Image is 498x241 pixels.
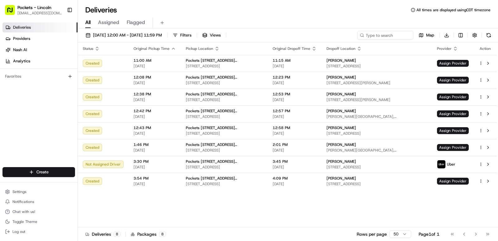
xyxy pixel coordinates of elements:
span: Provider [437,46,452,51]
span: Assign Provider [437,127,469,134]
span: [DATE] [134,165,176,170]
span: All times are displayed using CDT timezone [416,7,491,12]
span: 12:43 PM [134,125,176,130]
span: [PERSON_NAME] [327,159,356,164]
span: Pockets [STREET_ADDRESS][PERSON_NAME] [186,75,263,80]
img: Nash [6,6,19,19]
span: 2:01 PM [273,142,317,147]
span: 3:30 PM [134,159,176,164]
span: [DATE] [134,114,176,119]
span: Knowledge Base [12,123,48,129]
span: 11:00 AM [134,58,176,63]
span: 12:57 PM [273,108,317,113]
button: Chat with us! [2,207,75,216]
span: [STREET_ADDRESS][PERSON_NAME] [327,97,427,102]
span: Dropoff Location [327,46,355,51]
img: 1736555255976-a54dd68f-1ca7-489b-9aae-adbdc363a1c4 [12,97,17,102]
p: Rows per page [357,231,387,237]
span: [DATE] 12:00 AM - [DATE] 11:59 PM [93,32,162,38]
span: Status [83,46,93,51]
span: Pickup Location [186,46,213,51]
span: [STREET_ADDRESS] [186,165,263,170]
span: [PERSON_NAME] [327,108,356,113]
div: Packages [131,231,166,237]
span: Uber [447,162,455,167]
button: Map [416,31,437,40]
span: [STREET_ADDRESS] [327,131,427,136]
span: Pockets [STREET_ADDRESS][PERSON_NAME] [186,159,263,164]
span: Providers [13,36,30,41]
span: [STREET_ADDRESS] [186,181,263,186]
button: Create [2,167,75,177]
h1: Deliveries [85,5,117,15]
span: Filters [180,32,191,38]
span: [DATE] [134,131,176,136]
img: uber-new-logo.jpeg [437,160,445,168]
span: 12:08 PM [134,75,176,80]
span: [DATE] [273,97,317,102]
span: Pockets [STREET_ADDRESS][PERSON_NAME] [186,142,263,147]
button: Views [200,31,223,40]
span: [DATE] [134,148,176,153]
span: [DATE] [134,64,176,69]
a: 📗Knowledge Base [4,120,50,131]
span: • [53,97,55,102]
span: 12:53 PM [273,92,317,97]
span: [PERSON_NAME] [327,92,356,97]
span: Pockets [STREET_ADDRESS][PERSON_NAME] [186,125,263,130]
span: [DATE] [273,114,317,119]
span: Pockets [STREET_ADDRESS][PERSON_NAME] [186,58,263,63]
span: 12:58 PM [273,125,317,130]
img: 1736555255976-a54dd68f-1ca7-489b-9aae-adbdc363a1c4 [6,60,17,71]
span: [PERSON_NAME] [327,142,356,147]
span: Assign Provider [437,60,469,67]
a: 💻API Documentation [50,120,102,131]
a: Providers [2,34,78,44]
span: [DATE] [134,181,176,186]
button: Filters [170,31,194,40]
span: [DATE] [273,64,317,69]
div: Deliveries [85,231,120,237]
span: Assign Provider [437,94,469,100]
span: [PERSON_NAME][GEOGRAPHIC_DATA], [STREET_ADDRESS] [327,148,427,153]
a: Powered byPylon [44,137,75,142]
span: [PERSON_NAME] [327,176,356,181]
span: [DATE] [273,80,317,85]
span: Nash AI [13,47,27,53]
span: [STREET_ADDRESS] [186,80,263,85]
span: [PERSON_NAME] [327,75,356,80]
a: Deliveries [2,22,78,32]
div: Favorites [2,71,75,81]
span: All [85,19,91,26]
button: Refresh [484,31,493,40]
div: We're available if you need us! [28,66,86,71]
span: [DATE] [273,131,317,136]
span: Views [210,32,221,38]
span: Pockets [STREET_ADDRESS][PERSON_NAME] [186,92,263,97]
span: Pylon [62,138,75,142]
button: Settings [2,187,75,196]
div: 📗 [6,123,11,128]
button: See all [96,80,113,87]
button: Toggle Theme [2,217,75,226]
img: 1724597045416-56b7ee45-8013-43a0-a6f9-03cb97ddad50 [13,60,24,71]
span: 12:42 PM [134,108,176,113]
span: [DATE] [134,80,176,85]
span: Assign Provider [437,178,469,185]
span: [STREET_ADDRESS] [186,114,263,119]
span: [STREET_ADDRESS] [327,64,427,69]
span: Create [36,169,49,175]
span: [STREET_ADDRESS] [327,181,427,186]
p: Welcome 👋 [6,25,113,35]
div: Action [479,46,492,51]
span: Assigned [98,19,119,26]
span: 4:09 PM [273,176,317,181]
button: Log out [2,227,75,236]
div: Past conversations [6,81,40,86]
button: Notifications [2,197,75,206]
div: 💻 [53,123,58,128]
span: [STREET_ADDRESS] [186,64,263,69]
button: [EMAIL_ADDRESS][DOMAIN_NAME] [17,11,62,16]
input: Type to search [357,31,413,40]
span: [DATE] [56,97,69,102]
